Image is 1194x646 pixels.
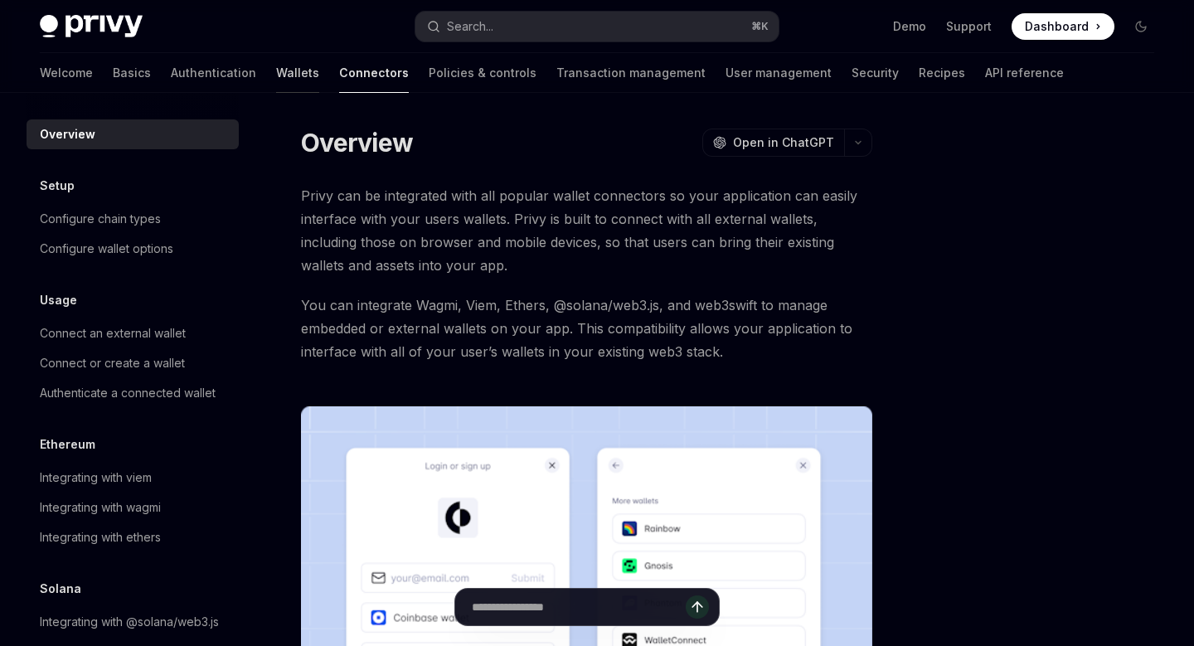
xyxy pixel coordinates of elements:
[726,53,832,93] a: User management
[40,435,95,454] h5: Ethereum
[301,294,872,363] span: You can integrate Wagmi, Viem, Ethers, @solana/web3.js, and web3swift to manage embedded or exter...
[40,15,143,38] img: dark logo
[40,53,93,93] a: Welcome
[1128,13,1154,40] button: Toggle dark mode
[40,468,152,488] div: Integrating with viem
[301,128,413,158] h1: Overview
[40,579,81,599] h5: Solana
[919,53,965,93] a: Recipes
[27,378,239,408] a: Authenticate a connected wallet
[40,498,161,517] div: Integrating with wagmi
[893,18,926,35] a: Demo
[1012,13,1114,40] a: Dashboard
[113,53,151,93] a: Basics
[276,53,319,93] a: Wallets
[40,612,219,632] div: Integrating with @solana/web3.js
[40,176,75,196] h5: Setup
[472,589,686,625] input: Ask a question...
[447,17,493,36] div: Search...
[27,493,239,522] a: Integrating with wagmi
[40,383,216,403] div: Authenticate a connected wallet
[751,20,769,33] span: ⌘ K
[1025,18,1089,35] span: Dashboard
[27,204,239,234] a: Configure chain types
[40,239,173,259] div: Configure wallet options
[27,463,239,493] a: Integrating with viem
[415,12,778,41] button: Open search
[171,53,256,93] a: Authentication
[702,129,844,157] button: Open in ChatGPT
[27,119,239,149] a: Overview
[301,184,872,277] span: Privy can be integrated with all popular wallet connectors so your application can easily interfa...
[40,209,161,229] div: Configure chain types
[339,53,409,93] a: Connectors
[40,124,95,144] div: Overview
[40,353,185,373] div: Connect or create a wallet
[429,53,536,93] a: Policies & controls
[40,290,77,310] h5: Usage
[27,234,239,264] a: Configure wallet options
[27,522,239,552] a: Integrating with ethers
[40,527,161,547] div: Integrating with ethers
[852,53,899,93] a: Security
[27,348,239,378] a: Connect or create a wallet
[27,607,239,637] a: Integrating with @solana/web3.js
[556,53,706,93] a: Transaction management
[946,18,992,35] a: Support
[27,318,239,348] a: Connect an external wallet
[985,53,1064,93] a: API reference
[40,323,186,343] div: Connect an external wallet
[733,134,834,151] span: Open in ChatGPT
[686,595,709,619] button: Send message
